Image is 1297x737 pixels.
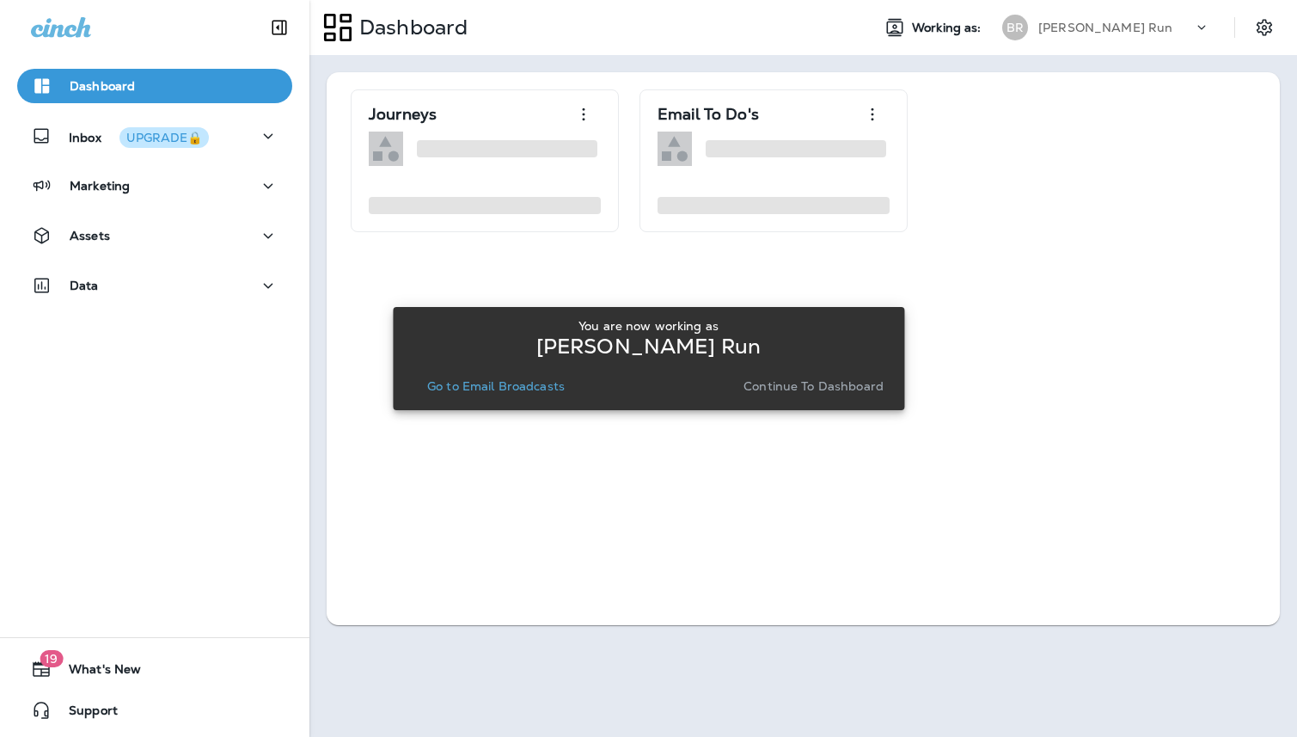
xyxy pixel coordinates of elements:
p: Journeys [369,106,437,123]
button: Data [17,268,292,303]
button: Continue to Dashboard [737,374,890,398]
button: Assets [17,218,292,253]
p: Marketing [70,179,130,193]
p: [PERSON_NAME] Run [1038,21,1172,34]
p: [PERSON_NAME] Run [536,340,761,353]
p: Dashboard [70,79,135,93]
p: Assets [70,229,110,243]
p: Inbox [69,127,209,145]
div: BR [1002,15,1028,40]
button: Marketing [17,169,292,203]
span: Working as: [912,21,985,35]
span: What's New [52,662,141,683]
button: InboxUPGRADE🔒 [17,119,292,153]
span: Support [52,703,118,724]
p: Dashboard [352,15,468,40]
button: Dashboard [17,69,292,103]
p: Go to Email Broadcasts [427,379,565,393]
button: Support [17,693,292,728]
button: Go to Email Broadcasts [420,374,572,398]
button: Collapse Sidebar [255,10,303,45]
p: You are now working as [578,319,719,333]
div: UPGRADE🔒 [126,132,202,144]
button: Settings [1249,12,1280,43]
p: Data [70,279,99,292]
p: Continue to Dashboard [743,379,884,393]
span: 19 [40,650,63,667]
button: UPGRADE🔒 [119,127,209,148]
button: 19What's New [17,652,292,686]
